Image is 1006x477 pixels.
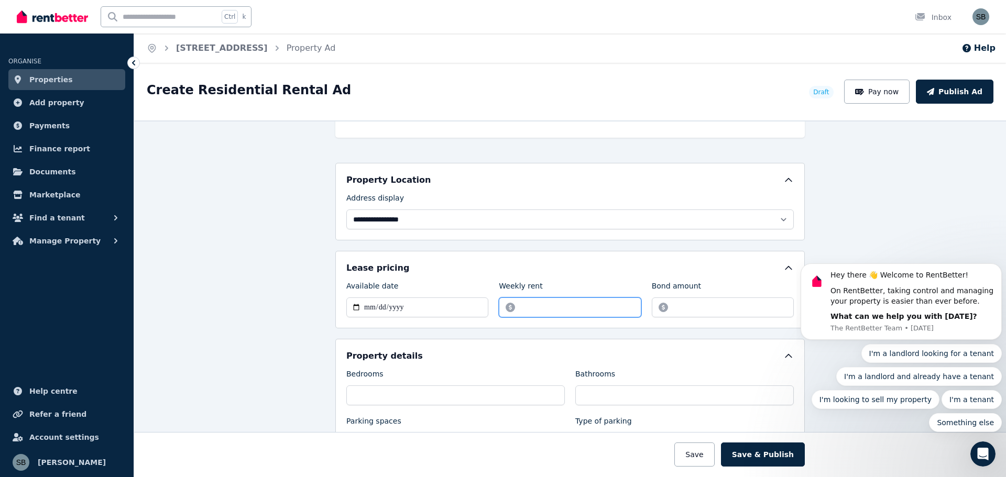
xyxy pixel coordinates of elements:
[29,235,101,247] span: Manage Property
[29,73,73,86] span: Properties
[346,350,423,362] h5: Property details
[29,142,90,155] span: Finance report
[134,34,348,63] nav: Breadcrumb
[29,119,70,132] span: Payments
[29,385,78,397] span: Help centre
[346,262,409,274] h5: Lease pricing
[287,43,336,53] a: Property Ad
[972,8,989,25] img: Sam Berrell
[29,212,85,224] span: Find a tenant
[813,88,829,96] span: Draft
[674,442,714,467] button: Save
[8,58,41,65] span: ORGANISE
[8,230,125,251] button: Manage Property
[8,404,125,425] a: Refer a friend
[242,13,246,21] span: k
[796,160,1006,449] iframe: Intercom notifications message
[29,165,76,178] span: Documents
[346,369,384,383] label: Bedrooms
[8,161,125,182] a: Documents
[346,193,404,207] label: Address display
[222,10,238,24] span: Ctrl
[8,92,125,113] a: Add property
[8,207,125,228] button: Find a tenant
[652,281,701,295] label: Bond amount
[8,138,125,159] a: Finance report
[8,381,125,402] a: Help centre
[8,184,125,205] a: Marketplace
[176,43,268,53] a: [STREET_ADDRESS]
[8,427,125,448] a: Account settings
[29,96,84,109] span: Add property
[721,442,805,467] button: Save & Publish
[8,115,125,136] a: Payments
[575,369,615,383] label: Bathrooms
[916,80,993,104] button: Publish Ad
[915,12,952,23] div: Inbox
[346,174,431,186] h5: Property Location
[38,456,106,469] span: [PERSON_NAME]
[499,281,542,295] label: Weekly rent
[844,80,910,104] button: Pay now
[8,69,125,90] a: Properties
[970,441,996,467] iframe: Intercom live chat
[575,416,632,430] label: Type of parking
[29,431,99,443] span: Account settings
[346,416,401,430] label: Parking spaces
[961,42,996,54] button: Help
[346,281,398,295] label: Available date
[29,188,80,201] span: Marketplace
[17,9,88,25] img: RentBetter
[13,454,29,471] img: Sam Berrell
[147,82,351,98] h1: Create Residential Rental Ad
[29,408,86,420] span: Refer a friend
